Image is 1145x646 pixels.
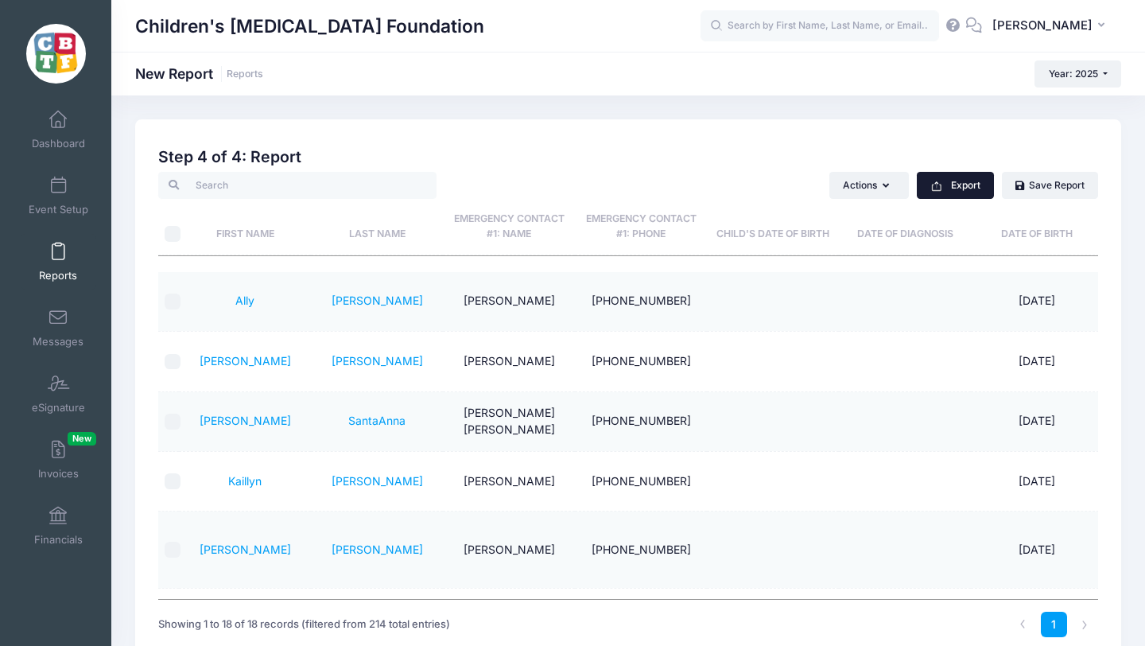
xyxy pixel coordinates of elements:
[348,414,406,427] a: SantaAnna
[1002,172,1098,199] a: Save Report
[829,172,909,199] button: Actions
[21,498,96,554] a: Financials
[332,474,423,488] a: [PERSON_NAME]
[158,148,1098,166] h2: Step 4 of 4: Report
[21,366,96,422] a: eSignature
[26,24,86,84] img: Children's Brain Tumor Foundation
[982,8,1121,45] button: [PERSON_NAME]
[443,392,575,452] td: [PERSON_NAME] [PERSON_NAME]
[332,294,423,307] a: [PERSON_NAME]
[227,68,263,80] a: Reports
[575,199,707,255] th: Emergency Contact #1: Phone: activate to sort column ascending
[1049,68,1098,80] span: Year: 2025
[443,512,575,588] td: [PERSON_NAME]
[575,512,707,588] td: [PHONE_NUMBER]
[200,414,291,427] a: [PERSON_NAME]
[34,533,83,547] span: Financials
[235,294,254,307] a: Ally
[1019,543,1055,556] span: [DATE]
[575,452,707,512] td: [PHONE_NUMBER]
[68,432,96,446] span: New
[332,354,423,368] a: [PERSON_NAME]
[1019,414,1055,427] span: [DATE]
[158,172,437,199] input: Search
[1019,294,1055,307] span: [DATE]
[179,199,311,255] th: First Name: activate to sort column ascending
[701,10,939,42] input: Search by First Name, Last Name, or Email...
[21,168,96,224] a: Event Setup
[29,203,88,216] span: Event Setup
[1019,354,1055,368] span: [DATE]
[32,401,85,414] span: eSignature
[200,543,291,556] a: [PERSON_NAME]
[39,269,77,282] span: Reports
[21,432,96,488] a: InvoicesNew
[443,272,575,332] td: [PERSON_NAME]
[38,467,79,481] span: Invoices
[917,172,994,199] button: Export
[311,199,443,255] th: Last Name: activate to sort column ascending
[135,65,263,82] h1: New Report
[575,392,707,452] td: [PHONE_NUMBER]
[158,606,450,643] div: Showing 1 to 18 of 18 records (filtered from 214 total entries)
[21,234,96,290] a: Reports
[707,199,839,255] th: Child's Date of Birth: activate to sort column ascending
[332,543,423,556] a: [PERSON_NAME]
[971,199,1103,255] th: Date of Birth: activate to sort column ascending
[1041,612,1067,638] a: 1
[443,332,575,391] td: [PERSON_NAME]
[575,272,707,332] td: [PHONE_NUMBER]
[200,354,291,368] a: [PERSON_NAME]
[135,8,484,45] h1: Children's [MEDICAL_DATA] Foundation
[32,137,85,150] span: Dashboard
[575,332,707,391] td: [PHONE_NUMBER]
[21,102,96,158] a: Dashboard
[839,199,971,255] th: Date of Diagnosis: activate to sort column ascending
[21,300,96,356] a: Messages
[1034,60,1121,88] button: Year: 2025
[228,474,262,488] a: Kaillyn
[1019,474,1055,488] span: [DATE]
[443,199,575,255] th: Emergency Contact #1: Name: activate to sort column ascending
[992,17,1093,34] span: [PERSON_NAME]
[33,335,83,348] span: Messages
[443,452,575,512] td: [PERSON_NAME]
